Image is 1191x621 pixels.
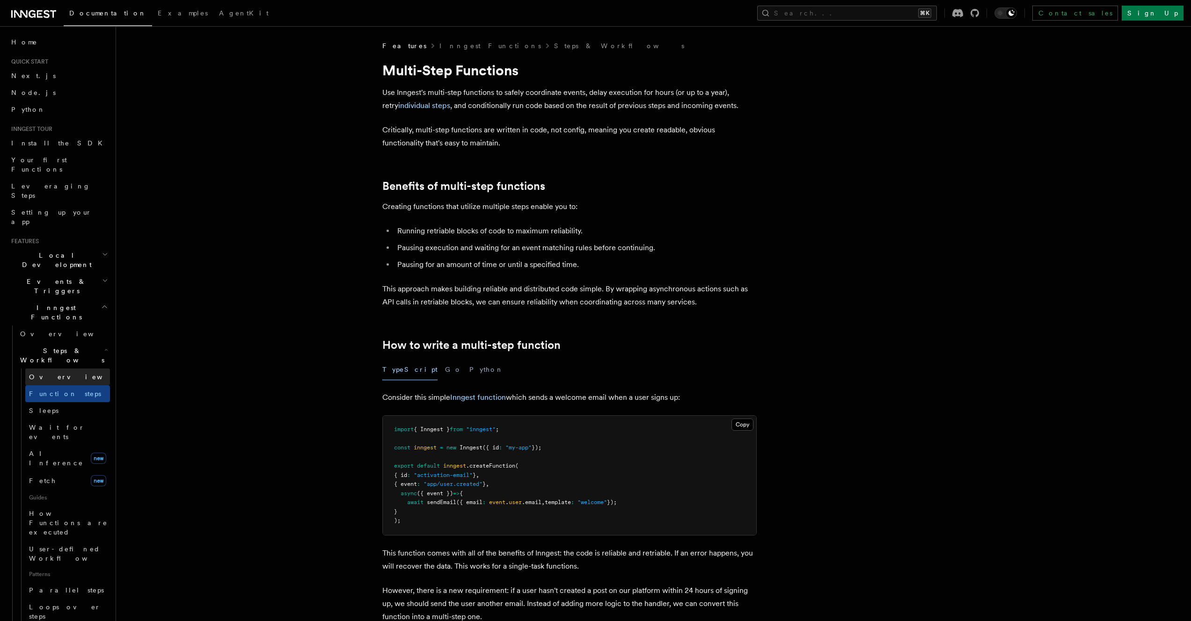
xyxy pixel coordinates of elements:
[395,258,757,271] li: Pausing for an amount of time or until a specified time.
[469,359,504,380] button: Python
[382,339,561,352] a: How to write a multi-step function
[1122,6,1184,21] a: Sign Up
[382,86,757,112] p: Use Inngest's multi-step functions to safely coordinate events, delay execution for hours (or up ...
[394,508,397,515] span: }
[11,106,45,113] span: Python
[571,499,574,505] span: :
[158,9,208,17] span: Examples
[532,444,541,451] span: });
[505,444,532,451] span: "my-app"
[424,481,482,487] span: "app/user.created"
[522,499,541,505] span: .email
[382,359,438,380] button: TypeScript
[11,72,56,79] span: Next.js
[20,330,117,338] span: Overview
[382,391,757,404] p: Consider this simple which sends a welcome email when a user signs up:
[382,200,757,213] p: Creating functions that utilize multiple steps enable you to:
[489,499,505,505] span: event
[29,450,83,467] span: AI Inference
[11,209,92,225] span: Setting up your app
[445,359,462,380] button: Go
[25,471,110,490] a: Fetchnew
[440,444,443,451] span: =
[450,393,506,402] a: Inngest function
[482,481,486,487] span: }
[496,426,499,433] span: ;
[731,419,753,431] button: Copy
[11,37,37,47] span: Home
[395,224,757,238] li: Running retriable blocks of code to maximum reliability.
[29,510,108,536] span: How Functions are executed
[515,462,519,469] span: (
[16,346,104,365] span: Steps & Workflows
[577,499,607,505] span: "welcome"
[918,8,931,18] kbd: ⌘K
[152,3,213,25] a: Examples
[29,390,101,397] span: Function steps
[499,444,502,451] span: :
[25,385,110,402] a: Function steps
[545,499,571,505] span: template
[7,67,110,84] a: Next.js
[394,444,410,451] span: const
[11,89,56,96] span: Node.js
[439,41,541,51] a: Inngest Functions
[394,472,407,478] span: { id
[466,462,515,469] span: .createFunction
[91,475,106,486] span: new
[382,123,757,150] p: Critically, multi-step functions are written in code, not config, meaning you create readable, ob...
[456,499,482,505] span: ({ email
[25,368,110,385] a: Overview
[29,545,113,562] span: User-defined Workflows
[25,567,110,582] span: Patterns
[29,603,101,620] span: Loops over steps
[394,481,417,487] span: { event
[417,490,453,497] span: ({ event })
[29,424,85,440] span: Wait for events
[505,499,509,505] span: .
[427,499,456,505] span: sendEmail
[16,325,110,342] a: Overview
[7,135,110,152] a: Install the SDK
[394,426,414,433] span: import
[453,490,460,497] span: =>
[466,426,496,433] span: "inngest"
[29,477,56,484] span: Fetch
[25,505,110,541] a: How Functions are executed
[401,490,417,497] span: async
[450,426,463,433] span: from
[757,6,937,21] button: Search...⌘K
[7,273,110,299] button: Events & Triggers
[29,586,104,594] span: Parallel steps
[7,238,39,245] span: Features
[7,58,48,65] span: Quick start
[414,444,437,451] span: inngest
[994,7,1017,19] button: Toggle dark mode
[7,178,110,204] a: Leveraging Steps
[7,101,110,118] a: Python
[407,472,410,478] span: :
[382,547,757,573] p: This function comes with all of the benefits of Inngest: the code is reliable and retriable. If a...
[7,277,102,296] span: Events & Triggers
[417,462,440,469] span: default
[213,3,274,25] a: AgentKit
[473,472,476,478] span: }
[25,445,110,471] a: AI Inferencenew
[29,373,125,381] span: Overview
[25,419,110,445] a: Wait for events
[7,152,110,178] a: Your first Functions
[509,499,522,505] span: user
[1032,6,1118,21] a: Contact sales
[7,247,110,273] button: Local Development
[382,282,757,309] p: This approach makes building reliable and distributed code simple. By wrapping asynchronous actio...
[7,303,101,322] span: Inngest Functions
[407,499,424,505] span: await
[382,41,426,51] span: Features
[382,62,757,79] h1: Multi-Step Functions
[443,462,466,469] span: inngest
[482,499,486,505] span: :
[382,180,545,193] a: Benefits of multi-step functions
[486,481,489,487] span: ,
[482,444,499,451] span: ({ id
[554,41,684,51] a: Steps & Workflows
